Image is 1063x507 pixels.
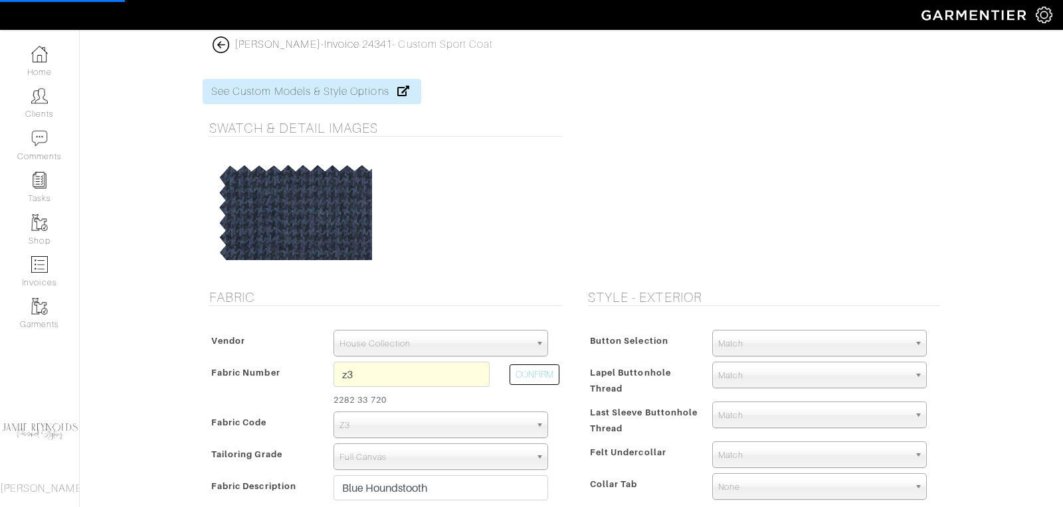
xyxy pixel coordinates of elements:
img: back_button_icon-ce25524eef7749ea780ab53ea1fea592ca0fb03e1c82d1f52373f42a7c1db72b.png [213,36,229,53]
span: Z3 [339,412,530,439]
h5: Fabric [209,289,561,305]
img: clients-icon-6bae9207a08558b7cb47a8932f037763ab4055f8c8b6bfacd5dc20c3e0201464.png [31,88,48,104]
img: gear-icon-white-bd11855cb880d31180b6d7d6211b90ccbf57a29d726f0c71d8c61bd08dd39cc2.png [1036,7,1052,23]
a: See Custom Models & Style Options [203,79,421,104]
h5: Style - Exterior [588,289,940,305]
a: Invoice 24341 [324,38,393,50]
small: 2282 33 720 [334,394,490,406]
span: Last Sleeve Buttonhole Thread [590,403,698,438]
img: garments-icon-b7da505a4dc4fd61783c78ac3ca0ef83fa9d6f193b1c9dc38574b1d14d53ca28.png [31,214,48,231]
span: Match [718,442,909,469]
span: Fabric Number [211,363,280,382]
span: Lapel Buttonhole Thread [590,363,671,398]
img: garments-icon-b7da505a4dc4fd61783c78ac3ca0ef83fa9d6f193b1c9dc38574b1d14d53ca28.png [31,298,48,315]
a: [PERSON_NAME] [235,38,321,50]
span: Fabric Code [211,413,267,432]
span: Match [718,330,909,357]
img: orders-icon-0abe47150d42831381b5fb84f609e132dff9fe21cb692f30cb5eec754e2cba89.png [31,256,48,273]
span: Fabric Description [211,476,296,496]
span: Felt Undercollar [590,443,666,462]
span: House Collection [339,330,530,357]
button: CONFIRM [510,364,559,385]
img: dashboard-icon-dbcd8f5a0b271acd01030246c82b418ddd0df26cd7fceb0bd07c9910d44c42f6.png [31,46,48,62]
span: Full Canvas [339,444,530,471]
img: garmentier-logo-header-white-b43fb05a5012e4ada735d5af1a66efaba907eab6374d6393d1fbf88cb4ef424d.png [915,3,1036,27]
span: Tailoring Grade [211,445,282,464]
span: Match [718,402,909,429]
span: Vendor [211,331,245,350]
span: Button Selection [590,331,668,350]
img: comment-icon-a0a6a9ef722e966f86d9cbdc48e553b5cf19dbc54f86b18d962a5391bc8f6eb6.png [31,130,48,147]
span: Collar Tab [590,474,638,494]
span: None [718,474,909,500]
span: Match [718,362,909,389]
img: reminder-icon-8004d30b9f0a5d33ae49ab947aed9ed385cf756f9e5892f1edd6e32f2345188e.png [31,172,48,188]
h5: Swatch & Detail Images [209,120,561,136]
